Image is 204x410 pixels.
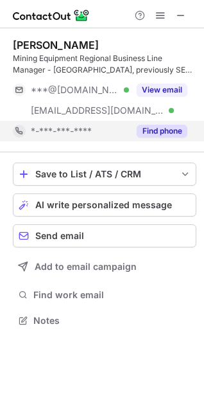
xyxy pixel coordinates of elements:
[13,312,196,330] button: Notes
[31,105,164,116] span: [EMAIL_ADDRESS][DOMAIN_NAME]
[33,289,191,301] span: Find work email
[137,125,187,138] button: Reveal Button
[137,84,187,96] button: Reveal Button
[13,163,196,186] button: save-profile-one-click
[33,315,191,326] span: Notes
[31,84,119,96] span: ***@[DOMAIN_NAME]
[13,193,196,217] button: AI write personalized message
[13,286,196,304] button: Find work email
[13,224,196,247] button: Send email
[13,8,90,23] img: ContactOut v5.3.10
[35,200,172,210] span: AI write personalized message
[13,53,196,76] div: Mining Equipment Regional Business Line Manager - [GEOGRAPHIC_DATA], previously SEA and [GEOGRAPH...
[13,255,196,278] button: Add to email campaign
[35,169,174,179] div: Save to List / ATS / CRM
[13,39,99,51] div: [PERSON_NAME]
[35,231,84,241] span: Send email
[35,262,137,272] span: Add to email campaign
